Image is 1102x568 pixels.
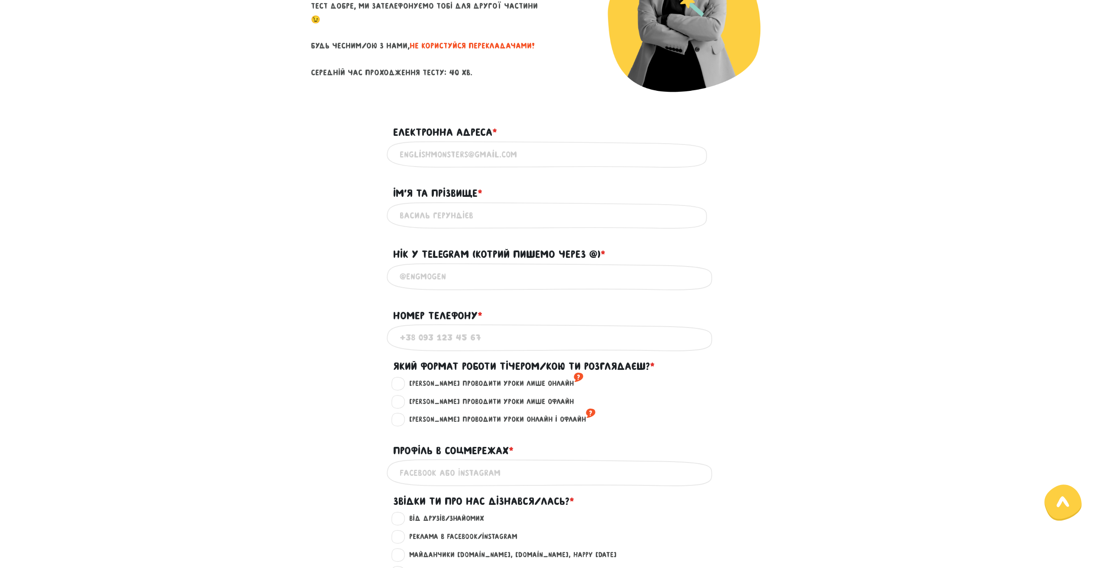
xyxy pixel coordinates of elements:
label: Нік у Telegram (котрий пишемо через @) [393,246,605,263]
label: Електронна адреса [393,124,497,141]
label: Звідки ти про нас дізнався/лась? [393,493,574,510]
input: +38 093 123 45 67 [400,328,703,347]
input: englishmonsters@gmail.com [400,145,703,164]
input: @engmogen [400,267,703,286]
input: Facebook або Instagram [400,463,703,482]
label: [PERSON_NAME] проводити уроки лише офлайн [402,396,574,408]
label: Ім'я та прізвище [393,185,482,202]
label: Від друзів/знайомих [402,513,484,524]
label: Реклама в Facebook/Instagram [402,531,517,542]
sup: ? [574,370,583,384]
label: Майданчики [DOMAIN_NAME], [DOMAIN_NAME], happy [DATE] [402,549,617,561]
input: Василь Герундієв [400,206,703,225]
span: не користуйся перекладачами! [410,42,535,50]
sup: ? [586,406,595,420]
label: [PERSON_NAME] проводити уроки лише онлайн [402,378,583,389]
label: Який формат роботи тічером/кою ти розглядаєш? [393,358,655,375]
label: Номер телефону [393,308,482,324]
label: [PERSON_NAME] проводити уроки онлайн і офлайн [402,414,595,425]
label: Профіль в соцмережах [393,443,514,459]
